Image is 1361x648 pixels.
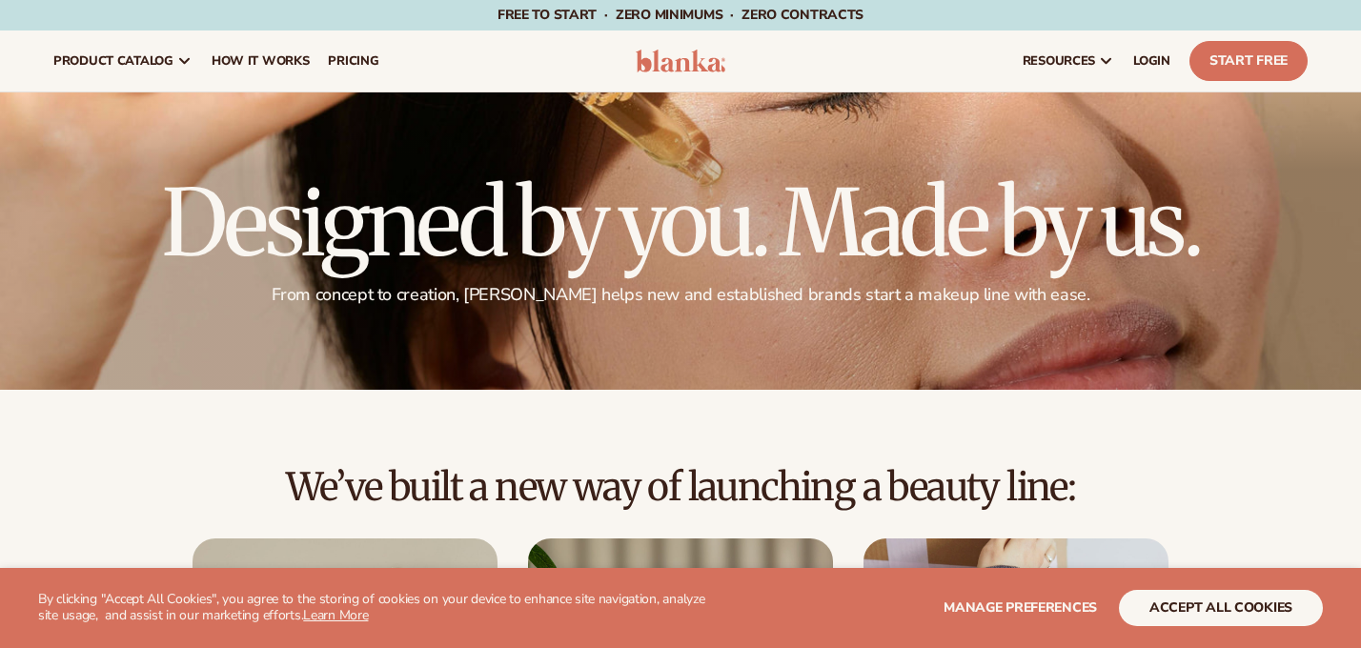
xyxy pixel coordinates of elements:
[53,177,1308,269] h1: Designed by you. Made by us.
[38,592,706,624] p: By clicking "Accept All Cookies", you agree to the storing of cookies on your device to enhance s...
[944,590,1097,626] button: Manage preferences
[1189,41,1308,81] a: Start Free
[1119,590,1323,626] button: accept all cookies
[498,6,863,24] span: Free to start · ZERO minimums · ZERO contracts
[1013,30,1124,91] a: resources
[53,284,1308,306] p: From concept to creation, [PERSON_NAME] helps new and established brands start a makeup line with...
[202,30,319,91] a: How It Works
[328,53,378,69] span: pricing
[1023,53,1095,69] span: resources
[53,53,173,69] span: product catalog
[636,50,725,72] img: logo
[1124,30,1180,91] a: LOGIN
[318,30,388,91] a: pricing
[53,466,1308,508] h2: We’ve built a new way of launching a beauty line:
[303,606,368,624] a: Learn More
[212,53,310,69] span: How It Works
[944,598,1097,617] span: Manage preferences
[1133,53,1170,69] span: LOGIN
[44,30,202,91] a: product catalog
